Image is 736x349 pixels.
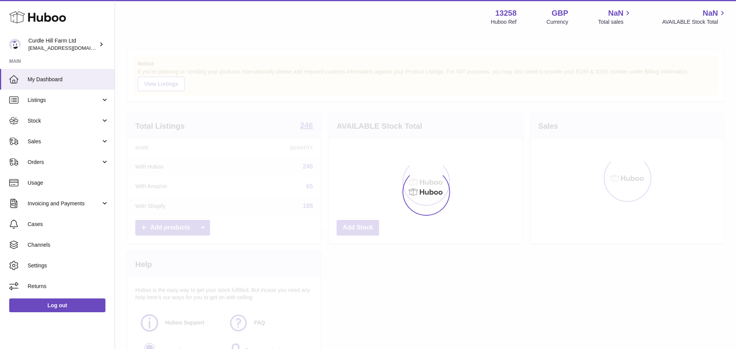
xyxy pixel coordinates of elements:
[28,262,109,269] span: Settings
[28,45,113,51] span: [EMAIL_ADDRESS][DOMAIN_NAME]
[28,97,101,104] span: Listings
[9,39,21,50] img: internalAdmin-13258@internal.huboo.com
[28,117,101,125] span: Stock
[547,18,568,26] div: Currency
[495,8,517,18] strong: 13258
[28,37,97,52] div: Curdle Hill Farm Ltd
[703,8,718,18] span: NaN
[28,200,101,207] span: Invoicing and Payments
[9,298,105,312] a: Log out
[28,283,109,290] span: Returns
[491,18,517,26] div: Huboo Ref
[598,8,632,26] a: NaN Total sales
[608,8,623,18] span: NaN
[28,179,109,187] span: Usage
[28,138,101,145] span: Sales
[662,8,727,26] a: NaN AVAILABLE Stock Total
[662,18,727,26] span: AVAILABLE Stock Total
[28,221,109,228] span: Cases
[28,241,109,249] span: Channels
[28,159,101,166] span: Orders
[552,8,568,18] strong: GBP
[598,18,632,26] span: Total sales
[28,76,109,83] span: My Dashboard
